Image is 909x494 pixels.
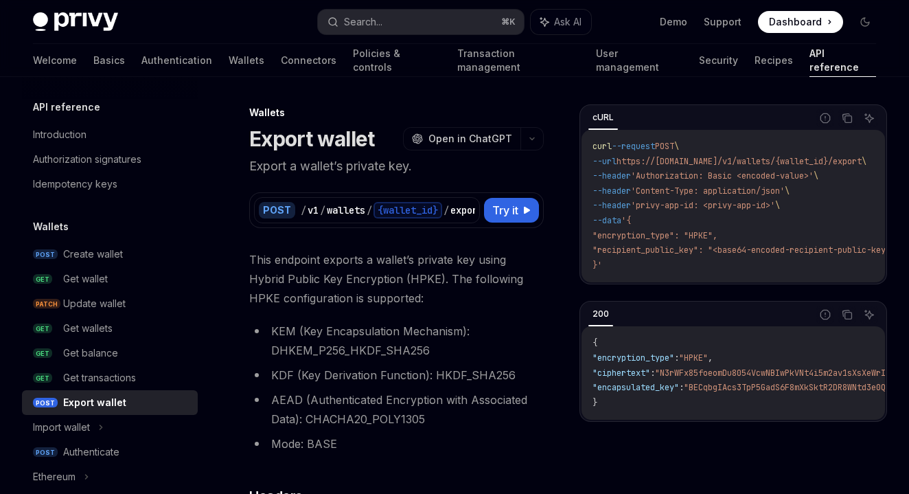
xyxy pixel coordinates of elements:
[785,186,790,197] span: \
[33,299,60,309] span: PATCH
[33,447,58,458] span: POST
[588,109,618,126] div: cURL
[814,170,818,181] span: \
[33,99,100,115] h5: API reference
[592,397,597,408] span: }
[229,44,264,77] a: Wallets
[344,14,382,30] div: Search...
[249,322,544,360] li: KEM (Key Encapsulation Mechanism): DHKEM_P256_HKDF_SHA256
[22,267,198,291] a: GETGet wallet
[592,170,631,181] span: --header
[592,156,617,167] span: --url
[318,10,525,34] button: Search...⌘K
[33,151,141,168] div: Authorization signatures
[708,352,713,363] span: ,
[816,306,834,324] button: Report incorrect code
[860,306,878,324] button: Ask AI
[93,44,125,77] a: Basics
[592,260,602,271] span: }'
[281,44,336,77] a: Connectors
[838,306,856,324] button: Copy the contents from the code block
[631,186,785,197] span: 'Content-Type: application/json'
[621,215,631,226] span: '{
[22,147,198,172] a: Authorization signatures
[674,352,679,363] span: :
[592,245,895,256] span: "recipient_public_key": "<base64-encoded-recipient-public-key>"
[33,249,58,260] span: POST
[33,373,52,383] span: GET
[612,141,655,152] span: --request
[353,44,441,77] a: Policies & controls
[816,109,834,127] button: Report incorrect code
[33,274,52,284] span: GET
[860,109,878,127] button: Ask AI
[33,44,77,77] a: Welcome
[660,15,687,29] a: Demo
[249,126,374,151] h1: Export wallet
[592,230,717,241] span: "encryption_type": "HPKE",
[592,186,631,197] span: --header
[249,157,544,176] p: Export a wallet’s private key.
[22,366,198,390] a: GETGet transactions
[631,200,775,211] span: 'privy-app-id: <privy-app-id>'
[650,368,655,379] span: :
[699,44,738,77] a: Security
[33,324,52,334] span: GET
[249,106,544,120] div: Wallets
[809,44,876,77] a: API reference
[63,444,119,460] div: Authenticate
[22,291,198,316] a: PATCHUpdate wallet
[249,366,544,385] li: KDF (Key Derivation Function): HKDF_SHA256
[249,434,544,453] li: Mode: BASE
[631,170,814,181] span: 'Authorization: Basic <encoded-value>'
[301,203,306,217] div: /
[554,15,582,29] span: Ask AI
[22,316,198,341] a: GETGet wallets
[679,382,684,393] span: :
[775,200,780,211] span: \
[492,202,518,218] span: Try it
[457,44,579,77] a: Transaction management
[33,419,90,436] div: Import wallet
[63,271,108,287] div: Get wallet
[373,202,442,218] div: {wallet_id}
[63,345,118,361] div: Get balance
[592,368,650,379] span: "ciphertext"
[755,44,793,77] a: Recipes
[758,11,843,33] a: Dashboard
[501,16,516,27] span: ⌘ K
[592,337,597,348] span: {
[63,246,123,262] div: Create wallet
[854,11,876,33] button: Toggle dark mode
[22,122,198,147] a: Introduction
[428,132,512,146] span: Open in ChatGPT
[33,12,118,32] img: dark logo
[484,198,539,223] button: Try it
[592,352,674,363] span: "encryption_type"
[63,320,113,337] div: Get wallets
[403,127,520,150] button: Open in ChatGPT
[141,44,212,77] a: Authentication
[308,203,319,217] div: v1
[592,141,612,152] span: curl
[22,390,198,415] a: POSTExport wallet
[862,156,866,167] span: \
[33,469,76,485] div: Ethereum
[592,200,631,211] span: --header
[838,109,856,127] button: Copy the contents from the code block
[450,203,483,217] div: export
[327,203,365,217] div: wallets
[367,203,372,217] div: /
[33,348,52,359] span: GET
[63,394,126,411] div: Export wallet
[259,202,295,218] div: POST
[320,203,325,217] div: /
[531,10,591,34] button: Ask AI
[22,242,198,267] a: POSTCreate wallet
[22,172,198,197] a: Idempotency keys
[679,352,708,363] span: "HPKE"
[444,203,449,217] div: /
[655,141,674,152] span: POST
[33,218,69,235] h5: Wallets
[33,176,117,192] div: Idempotency keys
